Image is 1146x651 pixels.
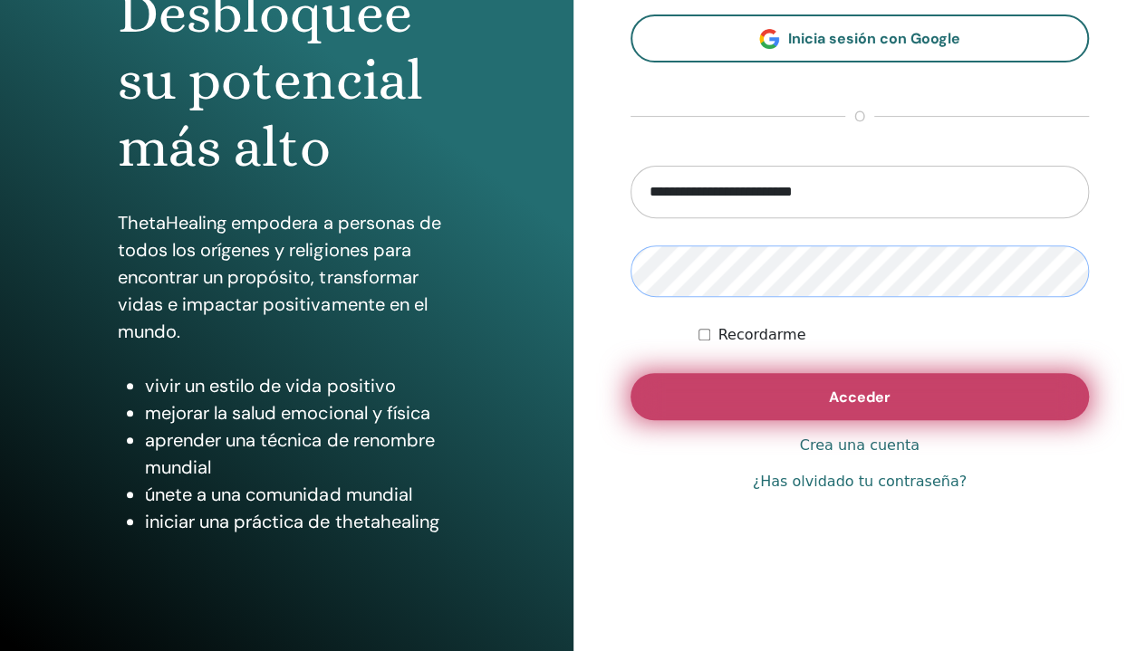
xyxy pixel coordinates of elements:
button: Acceder [631,373,1090,420]
li: iniciar una práctica de thetahealing [145,508,455,535]
span: Inicia sesión con Google [788,29,960,48]
span: Acceder [829,388,891,407]
li: únete a una comunidad mundial [145,481,455,508]
li: vivir un estilo de vida positivo [145,372,455,399]
li: mejorar la salud emocional y física [145,399,455,426]
div: Mantenerme autenticado indefinidamente o hasta cerrar la sesión manualmente [698,324,1089,346]
label: Recordarme [717,324,805,346]
a: Inicia sesión con Google [631,14,1090,62]
p: ThetaHealing empodera a personas de todos los orígenes y religiones para encontrar un propósito, ... [118,209,455,345]
a: Crea una cuenta [800,435,920,456]
li: aprender una técnica de renombre mundial [145,426,455,481]
span: o [845,106,874,128]
a: ¿Has olvidado tu contraseña? [753,471,967,493]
